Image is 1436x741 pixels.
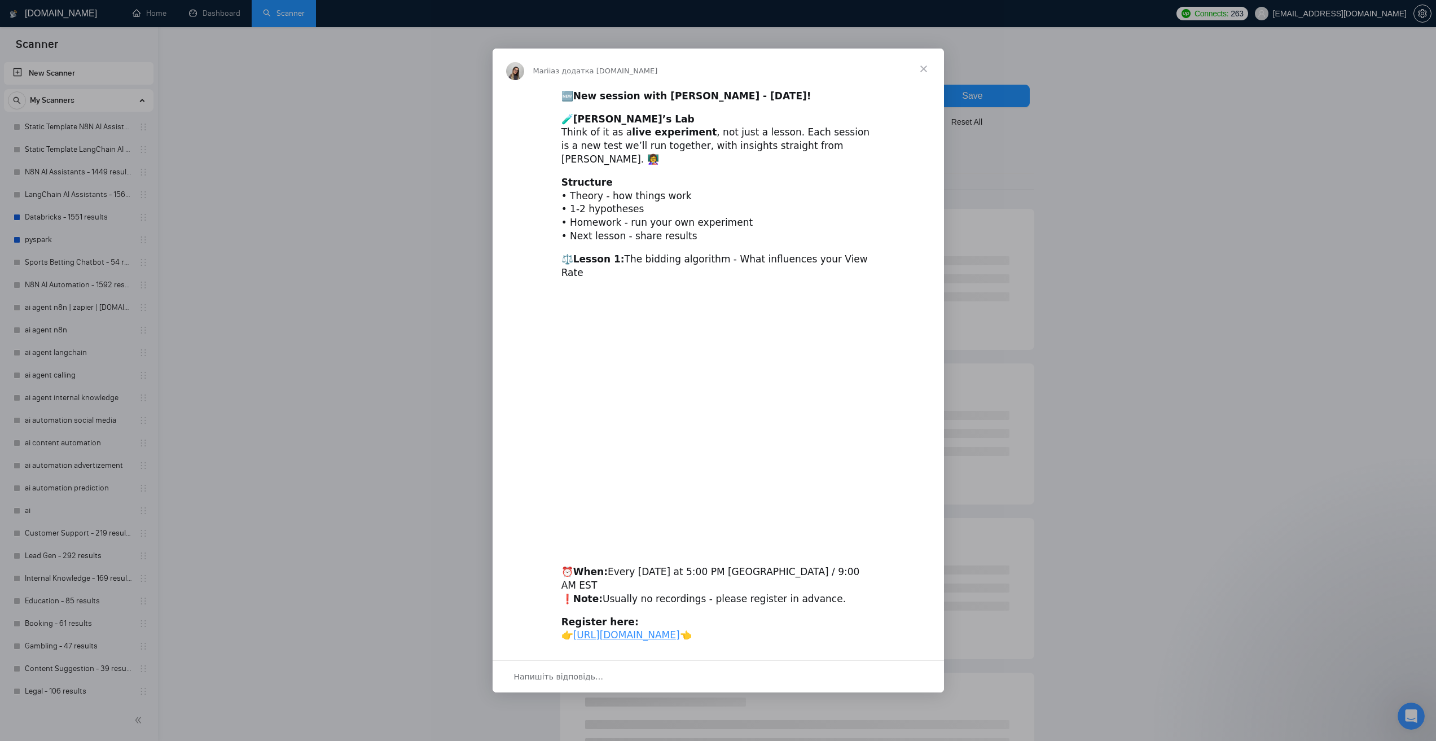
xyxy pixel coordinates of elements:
[561,616,875,643] div: 👉 👈
[561,90,875,103] div: 🆕
[632,126,717,138] b: live experiment
[573,113,695,125] b: [PERSON_NAME]’s Lab
[573,253,625,265] b: Lesson 1:
[493,660,944,692] div: Відкрити бесіду й відповісти
[561,113,875,166] div: 🧪 Think of it as a , not just a lesson. Each session is a new test we’ll run together, with insig...
[903,49,944,89] span: Закрити
[573,566,608,577] b: When:
[506,62,524,80] img: Profile image for Mariia
[561,176,875,243] div: • Theory - how things work • 1-2 hypotheses • Homework - run your own experiment • Next lesson - ...
[561,177,613,188] b: Structure
[573,90,811,102] b: New session with [PERSON_NAME] - [DATE]!
[561,253,875,280] div: ⚖️ The bidding algorithm - What influences your View Rate
[555,67,657,75] span: з додатка [DOMAIN_NAME]
[533,67,556,75] span: Mariia
[573,593,603,604] b: Note:
[514,669,604,684] span: Напишіть відповідь…
[561,616,639,628] b: Register here:
[561,565,875,606] div: ⏰ Every [DATE] at 5:00 PM [GEOGRAPHIC_DATA] / 9:00 AM EST ❗ Usually no recordings - please regist...
[573,629,680,641] a: [URL][DOMAIN_NAME]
